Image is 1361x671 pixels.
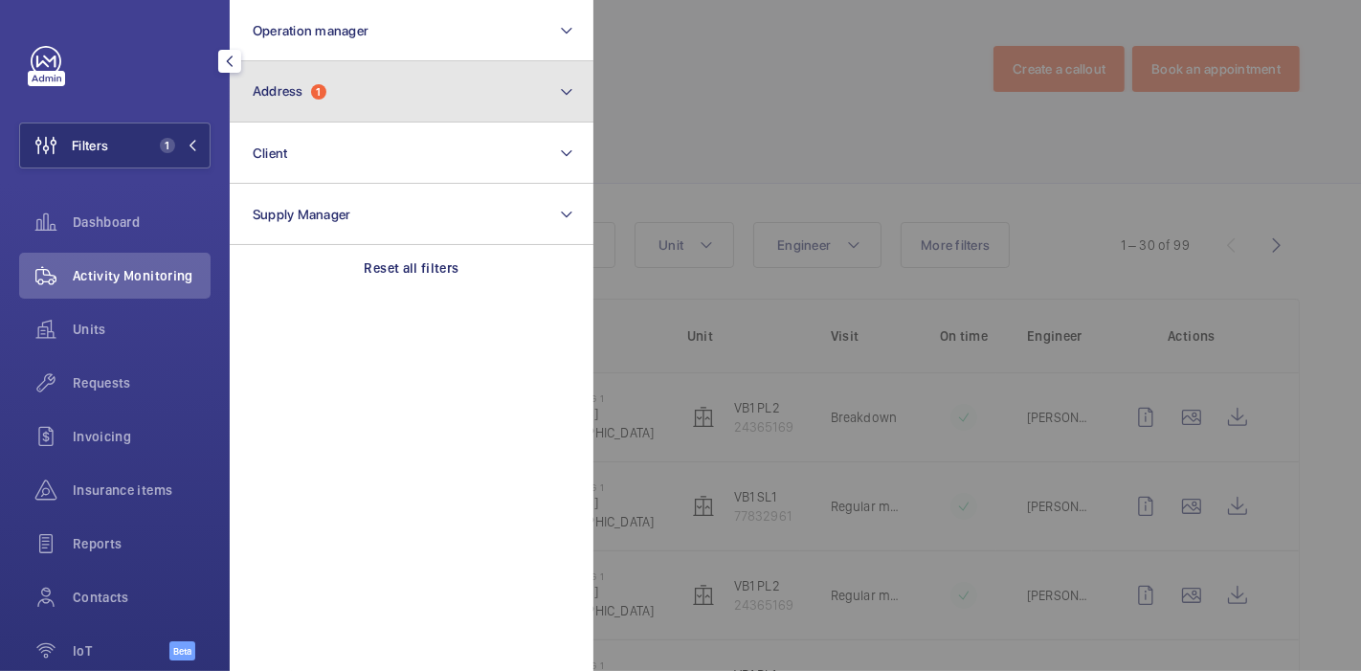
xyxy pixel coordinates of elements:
[73,373,211,392] span: Requests
[73,427,211,446] span: Invoicing
[73,320,211,339] span: Units
[73,212,211,232] span: Dashboard
[73,534,211,553] span: Reports
[160,138,175,153] span: 1
[73,266,211,285] span: Activity Monitoring
[72,136,108,155] span: Filters
[73,481,211,500] span: Insurance items
[73,588,211,607] span: Contacts
[19,123,211,168] button: Filters1
[169,641,195,660] span: Beta
[73,641,169,660] span: IoT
